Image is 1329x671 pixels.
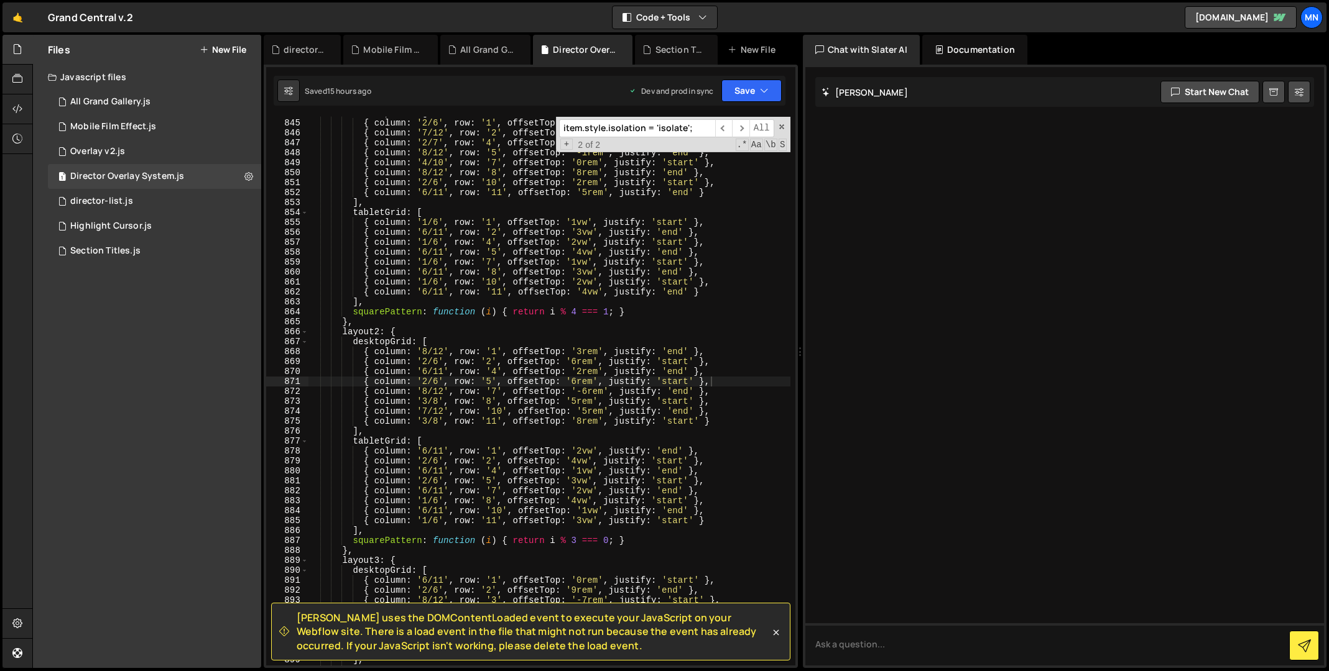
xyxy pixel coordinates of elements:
[922,35,1027,65] div: Documentation
[266,506,308,516] div: 884
[48,114,261,139] div: 15298/47702.js
[266,406,308,416] div: 874
[266,347,308,357] div: 868
[266,436,308,446] div: 877
[200,45,246,55] button: New File
[266,168,308,178] div: 850
[266,128,308,138] div: 846
[266,237,308,247] div: 857
[266,446,308,456] div: 878
[266,396,308,406] div: 873
[266,357,308,367] div: 869
[363,43,423,56] div: Mobile Film Effect.js
[266,655,308,665] div: 899
[70,221,152,232] div: Highlight Cursor.js
[2,2,33,32] a: 🤙
[266,217,308,227] div: 855
[266,327,308,337] div: 866
[266,297,308,307] div: 863
[750,139,763,151] span: CaseSensitive Search
[266,555,308,565] div: 889
[48,43,70,57] h2: Files
[266,466,308,476] div: 880
[266,118,308,128] div: 845
[48,214,261,239] div: 15298/43117.js
[749,119,774,137] span: Alt-Enter
[70,121,156,132] div: Mobile Film Effect.js
[266,267,308,277] div: 860
[736,139,749,151] span: RegExp Search
[266,635,308,645] div: 897
[715,119,733,137] span: ​
[70,245,141,257] div: Section Titles.js
[48,189,261,214] div: 15298/40379.js
[266,416,308,426] div: 875
[58,173,66,183] span: 1
[266,565,308,575] div: 890
[266,625,308,635] div: 896
[779,139,787,151] span: Search In Selection
[266,605,308,615] div: 894
[266,227,308,237] div: 856
[266,426,308,436] div: 876
[560,139,573,150] span: Toggle Replace mode
[266,496,308,506] div: 883
[266,595,308,605] div: 893
[266,337,308,347] div: 867
[559,119,715,137] input: Search for
[266,585,308,595] div: 892
[266,208,308,217] div: 854
[70,96,150,107] div: All Grand Gallery.js
[822,86,908,98] h2: [PERSON_NAME]
[764,139,777,151] span: Whole Word Search
[48,89,261,114] div: 15298/43578.js
[573,140,605,150] span: 2 of 2
[48,139,261,164] div: 15298/45944.js
[1300,6,1323,29] a: MN
[266,615,308,625] div: 895
[284,43,326,56] div: director-list.js
[266,367,308,377] div: 870
[1185,6,1297,29] a: [DOMAIN_NAME]
[266,198,308,208] div: 853
[266,307,308,317] div: 864
[655,43,703,56] div: Section Titles.js
[266,516,308,526] div: 885
[266,287,308,297] div: 862
[553,43,618,56] div: Director Overlay System.js
[732,119,749,137] span: ​
[266,317,308,327] div: 865
[613,6,717,29] button: Code + Tools
[266,526,308,536] div: 886
[48,164,261,189] div: 15298/42891.js
[266,377,308,386] div: 871
[266,247,308,257] div: 858
[266,545,308,555] div: 888
[48,239,261,263] div: 15298/40223.js
[266,148,308,158] div: 848
[266,386,308,396] div: 872
[33,65,261,89] div: Javascript files
[305,86,371,96] div: Saved
[70,146,125,157] div: Overlay v2.js
[1160,81,1259,103] button: Start new chat
[266,476,308,486] div: 881
[266,178,308,188] div: 851
[460,43,516,56] div: All Grand Gallery.js
[266,575,308,585] div: 891
[48,10,133,25] div: Grand Central v.2
[266,188,308,198] div: 852
[70,196,133,207] div: director-list.js
[266,158,308,168] div: 849
[297,611,770,652] span: [PERSON_NAME] uses the DOMContentLoaded event to execute your JavaScript on your Webflow site. Th...
[629,86,713,96] div: Dev and prod in sync
[266,257,308,267] div: 859
[266,138,308,148] div: 847
[266,456,308,466] div: 879
[266,277,308,287] div: 861
[721,80,782,102] button: Save
[728,43,780,56] div: New File
[803,35,920,65] div: Chat with Slater AI
[70,171,184,182] div: Director Overlay System.js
